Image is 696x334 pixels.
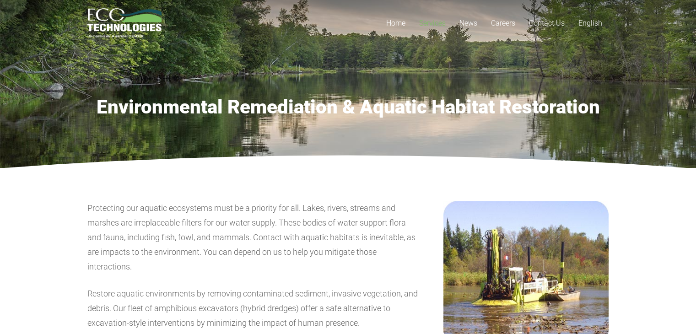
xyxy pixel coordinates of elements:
[491,19,515,27] span: Careers
[529,19,565,27] span: Contact Us
[459,19,477,27] span: News
[87,286,419,330] p: Restore aquatic environments by removing contaminated sediment, invasive vegetation, and debris. ...
[87,201,419,274] p: Protecting our aquatic ecosystems must be a priority for all. Lakes, rivers, streams and marshes ...
[419,19,446,27] span: Services
[386,19,405,27] span: Home
[87,96,609,119] h1: Environmental Remediation & Aquatic Habitat Restoration
[87,8,162,38] a: logo_EcoTech_ASDR_RGB
[578,19,602,27] span: English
